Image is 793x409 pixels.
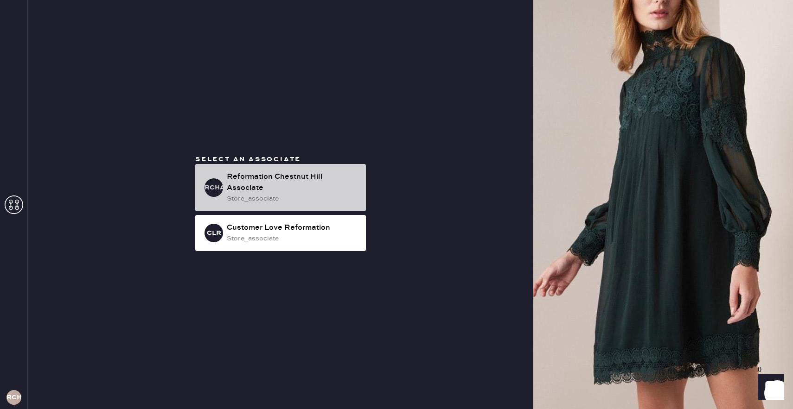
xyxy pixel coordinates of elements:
[227,233,358,244] div: store_associate
[749,367,789,407] iframe: Front Chat
[207,230,221,236] h3: CLR
[205,184,223,191] h3: RCHA
[227,194,358,204] div: store_associate
[6,394,21,401] h3: RCH
[195,155,301,164] span: Select an associate
[227,171,358,194] div: Reformation Chestnut Hill Associate
[227,222,358,233] div: Customer Love Reformation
